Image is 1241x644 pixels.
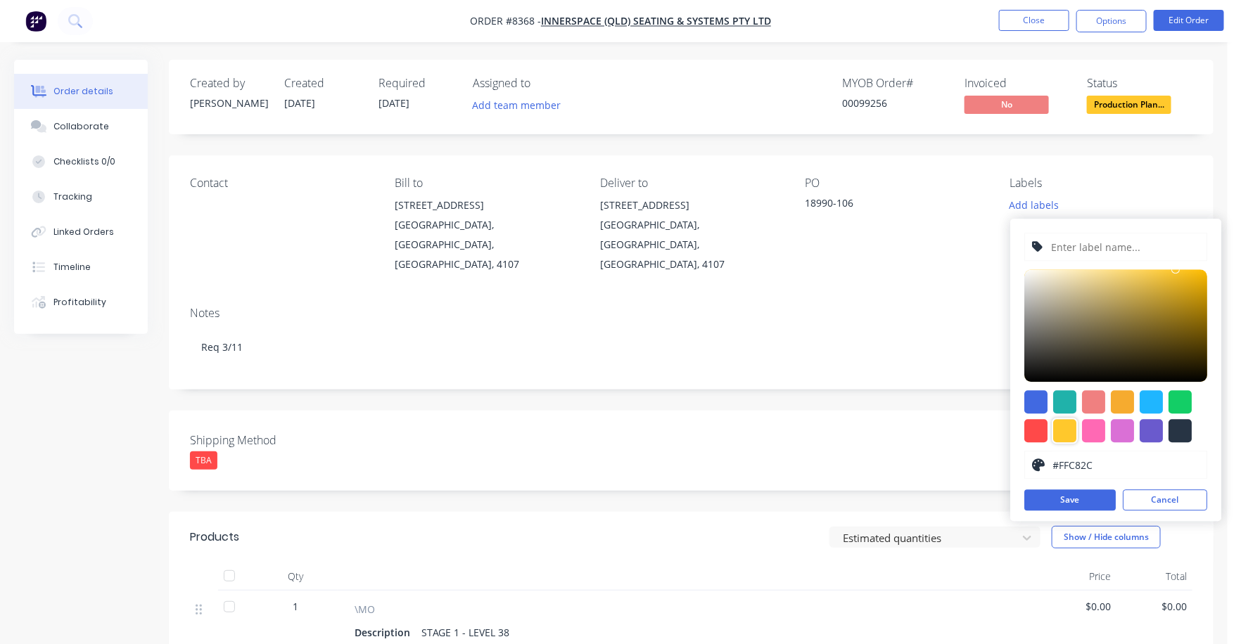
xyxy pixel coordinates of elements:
[805,195,981,215] div: 18990-106
[190,529,239,546] div: Products
[190,77,267,90] div: Created by
[190,307,1192,320] div: Notes
[1002,195,1067,214] button: Add labels
[1087,77,1192,90] div: Status
[190,326,1192,368] div: Req 3/11
[416,622,515,643] div: STAGE 1 - LEVEL 38
[1123,489,1207,510] button: Cancel
[395,195,577,215] div: [STREET_ADDRESS]
[1047,599,1112,614] span: $0.00
[1053,419,1076,442] div: #ffc82c
[284,77,362,90] div: Created
[190,432,366,449] label: Shipping Method
[53,85,113,98] div: Order details
[600,215,782,274] div: [GEOGRAPHIC_DATA], [GEOGRAPHIC_DATA], [GEOGRAPHIC_DATA], 4107
[1053,390,1076,413] div: #20b2aa
[1087,96,1171,113] span: Production Plan...
[1111,419,1134,442] div: #da70d6
[1082,419,1105,442] div: #ff69b4
[355,602,375,617] span: \MO
[25,11,46,32] img: Factory
[1123,599,1188,614] span: $0.00
[1050,233,1200,260] input: Enter label name...
[14,250,148,285] button: Timeline
[600,195,782,274] div: [STREET_ADDRESS][GEOGRAPHIC_DATA], [GEOGRAPHIC_DATA], [GEOGRAPHIC_DATA], 4107
[293,599,298,614] span: 1
[190,176,372,190] div: Contact
[14,179,148,214] button: Tracking
[190,451,217,470] div: TBA
[465,96,568,115] button: Add team member
[395,215,577,274] div: [GEOGRAPHIC_DATA], [GEOGRAPHIC_DATA], [GEOGRAPHIC_DATA], 4107
[1082,390,1105,413] div: #f08080
[1140,419,1163,442] div: #6a5acd
[1024,390,1048,413] div: #4169e1
[473,77,613,90] div: Assigned to
[473,96,568,115] button: Add team member
[1087,96,1171,117] button: Production Plan...
[395,176,577,190] div: Bill to
[14,74,148,109] button: Order details
[378,96,409,110] span: [DATE]
[1169,390,1192,413] div: #13ce66
[14,285,148,320] button: Profitability
[541,15,771,28] a: Innerspace (QLD) Seating & Systems Pty Ltd
[53,155,115,168] div: Checklists 0/0
[1169,419,1192,442] div: #273444
[53,120,109,133] div: Collaborate
[999,10,1069,31] button: Close
[1024,419,1048,442] div: #ff4949
[1024,489,1116,510] button: Save
[53,191,92,203] div: Tracking
[842,96,948,110] div: 00099256
[284,96,315,110] span: [DATE]
[1111,390,1134,413] div: #f6ab2f
[1117,562,1193,591] div: Total
[355,622,416,643] div: Description
[1052,526,1161,548] button: Show / Hide columns
[1010,176,1192,190] div: Labels
[965,77,1070,90] div: Invoiced
[53,296,106,309] div: Profitability
[805,176,987,190] div: PO
[53,261,91,273] div: Timeline
[14,109,148,144] button: Collaborate
[1076,10,1147,32] button: Options
[1154,10,1224,31] button: Edit Order
[190,96,267,110] div: [PERSON_NAME]
[14,214,148,250] button: Linked Orders
[1140,390,1163,413] div: #1fb6ff
[395,195,577,274] div: [STREET_ADDRESS][GEOGRAPHIC_DATA], [GEOGRAPHIC_DATA], [GEOGRAPHIC_DATA], 4107
[378,77,456,90] div: Required
[14,144,148,179] button: Checklists 0/0
[53,226,114,238] div: Linked Orders
[842,77,948,90] div: MYOB Order #
[600,176,782,190] div: Deliver to
[253,562,338,591] div: Qty
[965,96,1049,113] span: No
[470,15,541,28] span: Order #8368 -
[1041,562,1117,591] div: Price
[600,195,782,215] div: [STREET_ADDRESS]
